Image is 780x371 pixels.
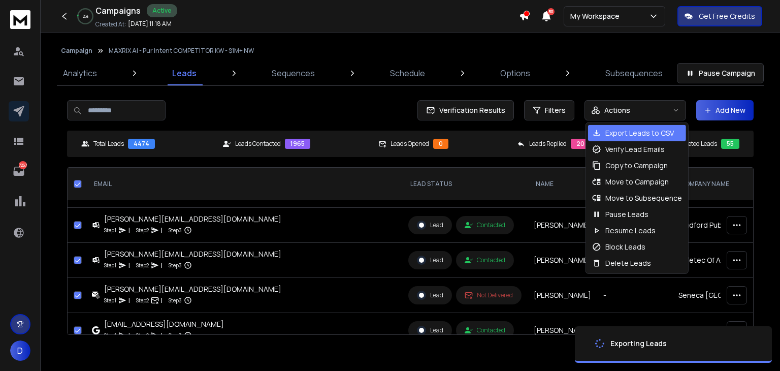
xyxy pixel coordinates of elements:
[417,100,514,120] button: Verification Results
[433,139,448,149] div: 0
[104,260,116,270] p: Step 1
[235,140,281,148] p: Leads Contacted
[161,260,162,270] p: |
[672,313,761,348] td: -
[136,330,149,341] p: Step 2
[169,295,182,305] p: Step 3
[95,20,126,28] p: Created At:
[384,61,431,85] a: Schedule
[104,330,116,341] p: Step 1
[597,278,672,313] td: -
[390,67,425,79] p: Schedule
[128,225,130,235] p: |
[435,105,505,115] span: Verification Results
[417,221,443,230] div: Lead
[10,341,30,361] button: D
[104,319,224,329] div: [EMAIL_ADDRESS][DOMAIN_NAME]
[571,139,590,149] div: 20
[610,338,667,349] div: Exporting Leads
[465,256,505,264] div: Contacted
[136,225,149,235] p: Step 2
[391,140,429,148] p: Leads Opened
[172,67,197,79] p: Leads
[104,249,281,259] div: [PERSON_NAME][EMAIL_ADDRESS][DOMAIN_NAME]
[604,105,630,115] p: Actions
[169,225,182,235] p: Step 3
[500,67,530,79] p: Options
[161,295,162,305] p: |
[109,47,254,55] p: MAXRIX AI - Pur Intent COMPETITOR KW - $1M+ NW
[104,295,116,305] p: Step 1
[104,284,281,294] div: [PERSON_NAME][EMAIL_ADDRESS][DOMAIN_NAME]
[169,260,182,270] p: Step 3
[528,278,597,313] td: [PERSON_NAME]
[599,61,669,85] a: Subsequences
[272,67,315,79] p: Sequences
[528,243,597,278] td: [PERSON_NAME]
[417,326,443,335] div: Lead
[465,221,505,229] div: Contacted
[547,8,555,15] span: 50
[417,291,443,300] div: Lead
[9,161,29,181] a: 7267
[417,256,443,265] div: Lead
[524,100,574,120] button: Filters
[672,208,761,243] td: Bradford Publishing Co
[266,61,321,85] a: Sequences
[465,326,505,334] div: Contacted
[128,295,130,305] p: |
[605,209,648,220] p: Pause Leads
[529,140,567,148] p: Leads Replied
[605,67,663,79] p: Subsequences
[161,225,162,235] p: |
[494,61,536,85] a: Options
[605,161,668,171] p: Copy to Campaign
[672,243,761,278] td: Safetec Of America, Inc.
[166,61,203,85] a: Leads
[128,139,155,149] div: 4474
[677,6,762,26] button: Get Free Credits
[128,330,130,341] p: |
[161,330,162,341] p: |
[93,140,124,148] p: Total Leads
[402,168,528,201] th: LEAD STATUS
[672,168,761,201] th: Company Name
[605,177,669,187] p: Move to Campaign
[677,63,764,83] button: Pause Campaign
[605,128,674,138] p: Export Leads to CSV
[147,4,177,17] div: Active
[128,260,130,270] p: |
[86,168,402,201] th: EMAIL
[545,105,566,115] span: Filters
[721,139,739,149] div: 55
[570,11,624,21] p: My Workspace
[597,313,672,348] td: -
[285,139,310,149] div: 1965
[699,11,755,21] p: Get Free Credits
[63,67,97,79] p: Analytics
[136,260,149,270] p: Step 2
[605,242,645,252] p: Block Leads
[528,208,597,243] td: [PERSON_NAME]
[19,161,27,169] p: 7267
[528,313,597,348] td: [PERSON_NAME]
[128,20,172,28] p: [DATE] 11:18 AM
[528,168,597,201] th: NAME
[57,61,103,85] a: Analytics
[605,258,651,268] p: Delete Leads
[10,10,30,29] img: logo
[61,47,92,55] button: Campaign
[104,214,281,224] div: [PERSON_NAME][EMAIL_ADDRESS][DOMAIN_NAME]
[672,278,761,313] td: Seneca [GEOGRAPHIC_DATA]
[696,100,754,120] button: Add New
[605,193,682,203] p: Move to Subsequence
[605,226,656,236] p: Resume Leads
[104,225,116,235] p: Step 1
[605,144,665,154] p: Verify Lead Emails
[670,140,717,148] p: Completed Leads
[95,5,141,17] h1: Campaigns
[136,295,149,305] p: Step 2
[465,291,513,299] div: Not Delivered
